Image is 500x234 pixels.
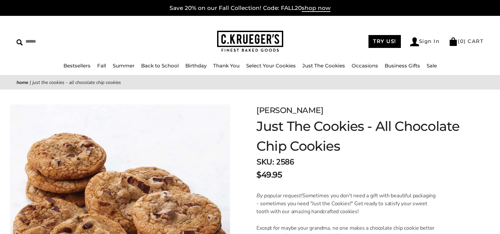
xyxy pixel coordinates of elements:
div: [PERSON_NAME] [256,104,467,116]
p: Sometimes you don't need a gift with beautiful packaging - sometimes you need "Just the Cookies!"... [256,192,437,215]
a: Business Gifts [385,62,420,69]
span: 0 [460,38,464,44]
span: | [30,79,31,86]
span: 2586 [276,157,294,167]
a: TRY US! [368,35,401,48]
h1: Just The Cookies - All Chocolate Chip Cookies [256,116,467,156]
a: Summer [113,62,135,69]
a: Save 20% on our Fall Collection! Code: FALL20shop now [170,5,330,12]
span: Just The Cookies - All Chocolate Chip Cookies [32,79,121,86]
a: Home [17,79,28,86]
strong: SKU: [256,157,274,167]
a: Birthday [185,62,207,69]
nav: breadcrumbs [17,79,483,86]
input: Search [17,36,127,47]
a: Back to School [141,62,179,69]
a: Sign In [410,37,440,46]
span: shop now [302,5,330,12]
img: C.KRUEGER'S [217,31,283,52]
a: Select Your Cookies [246,62,296,69]
a: Occasions [352,62,378,69]
span: $49.95 [256,169,282,181]
a: Thank You [213,62,240,69]
a: Sale [427,62,437,69]
a: Just The Cookies [302,62,345,69]
img: Search [17,39,23,46]
em: By popular request! [256,192,302,199]
a: (0) CART [449,38,483,44]
a: Fall [97,62,106,69]
img: Account [410,37,419,46]
a: Bestsellers [63,62,91,69]
img: Bag [449,37,458,46]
